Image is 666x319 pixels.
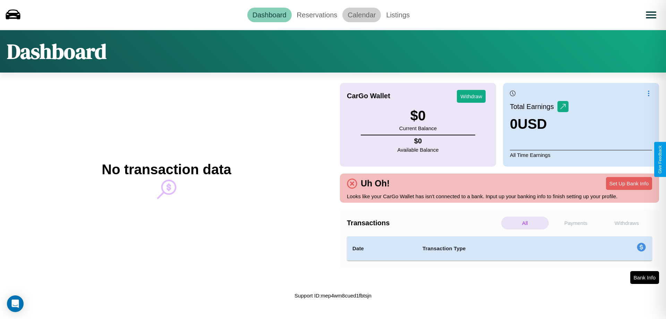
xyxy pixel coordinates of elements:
p: All [501,217,549,229]
button: Withdraw [457,90,486,103]
p: Available Balance [398,145,439,154]
h4: Uh Oh! [357,178,393,188]
p: Looks like your CarGo Wallet has isn't connected to a bank. Input up your banking info to finish ... [347,192,652,201]
div: Open Intercom Messenger [7,295,24,312]
h2: No transaction data [102,162,231,177]
a: Calendar [342,8,381,22]
p: Support ID: mep4wm8cued1fbtsjn [294,291,372,300]
h4: CarGo Wallet [347,92,390,100]
p: Total Earnings [510,100,557,113]
h4: Transactions [347,219,499,227]
p: Current Balance [399,124,437,133]
h4: Transaction Type [422,244,580,253]
a: Dashboard [247,8,292,22]
table: simple table [347,236,652,261]
h4: $ 0 [398,137,439,145]
h4: Date [352,244,411,253]
h3: 0 USD [510,116,569,132]
button: Bank Info [630,271,659,284]
p: All Time Earnings [510,150,652,160]
h1: Dashboard [7,37,106,66]
button: Set Up Bank Info [606,177,652,190]
h3: $ 0 [399,108,437,124]
a: Reservations [292,8,343,22]
p: Withdraws [603,217,650,229]
button: Open menu [641,5,661,25]
div: Give Feedback [658,145,663,174]
p: Payments [552,217,600,229]
a: Listings [381,8,415,22]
